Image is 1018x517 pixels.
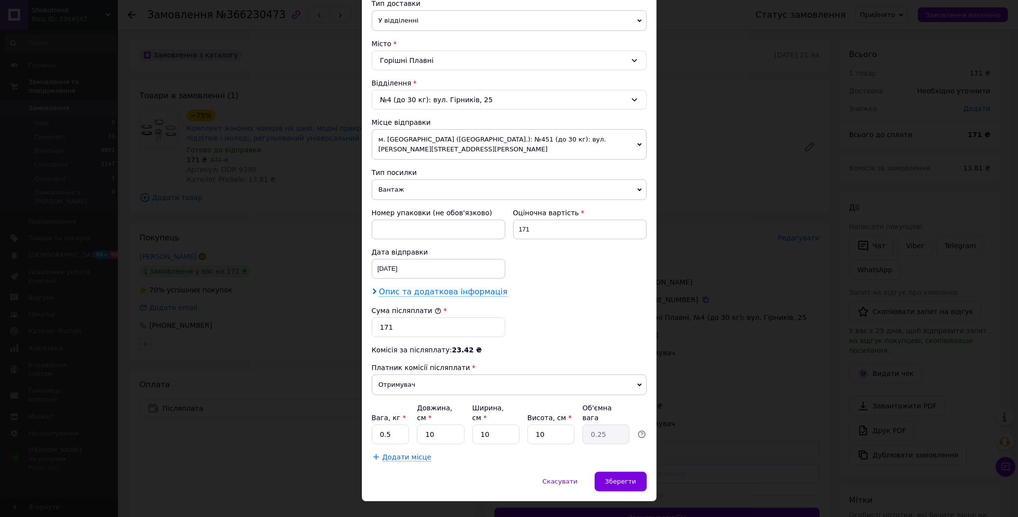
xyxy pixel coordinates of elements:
span: Додати місце [383,453,432,461]
div: Оціночна вартість [513,208,647,218]
span: Отримувач [372,374,647,395]
div: №4 (до 30 кг): вул. Гірників, 25 [372,90,647,110]
span: Скасувати [543,478,578,485]
label: Ширина, см [472,404,504,422]
span: У відділенні [372,10,647,31]
span: Місце відправки [372,118,431,126]
div: Відділення [372,78,647,88]
div: Об'ємна вага [582,403,630,423]
span: м. [GEOGRAPHIC_DATA] ([GEOGRAPHIC_DATA].): №451 (до 30 кг): вул. [PERSON_NAME][STREET_ADDRESS][PE... [372,129,647,160]
span: Тип посилки [372,169,417,176]
div: Комісія за післяплату: [372,345,647,355]
span: Вантаж [372,179,647,200]
label: Сума післяплати [372,307,441,315]
div: Горішні Плавні [372,51,647,70]
span: Зберегти [605,478,636,485]
label: Довжина, см [417,404,452,422]
span: 23.42 ₴ [452,346,482,354]
label: Висота, см [527,414,572,422]
label: Вага, кг [372,414,406,422]
div: Дата відправки [372,247,505,257]
div: Місто [372,39,647,49]
div: Номер упаковки (не обов'язково) [372,208,505,218]
span: Опис та додаткова інформація [379,287,508,297]
span: Платник комісії післяплати [372,364,470,372]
